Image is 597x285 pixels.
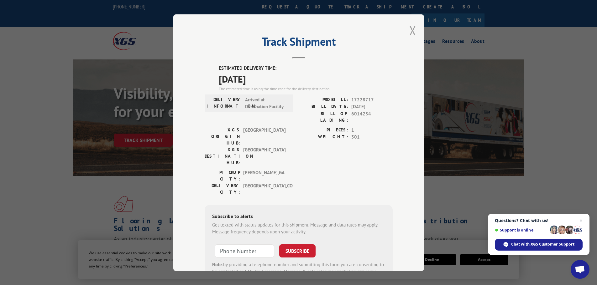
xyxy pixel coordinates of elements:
label: DELIVERY INFORMATION: [207,96,242,110]
label: XGS ORIGIN HUB: [205,126,240,146]
label: DELIVERY CITY: [205,182,240,195]
span: Support is online [495,228,547,232]
div: Chat with XGS Customer Support [495,239,583,251]
span: 301 [351,134,393,141]
span: [GEOGRAPHIC_DATA] [243,146,285,166]
span: 6014234 [351,110,393,123]
label: ESTIMATED DELIVERY TIME: [219,65,393,72]
div: Open chat [571,260,589,279]
span: [DATE] [219,72,393,86]
strong: Note: [212,261,223,267]
div: Get texted with status updates for this shipment. Message and data rates may apply. Message frequ... [212,221,385,235]
input: Phone Number [215,244,274,257]
span: [GEOGRAPHIC_DATA] , CO [243,182,285,195]
label: PIECES: [299,126,348,134]
span: [PERSON_NAME] , GA [243,169,285,182]
label: BILL OF LADING: [299,110,348,123]
div: by providing a telephone number and submitting this form you are consenting to be contacted by SM... [212,261,385,282]
button: SUBSCRIBE [279,244,316,257]
label: XGS DESTINATION HUB: [205,146,240,166]
label: PROBILL: [299,96,348,103]
label: BILL DATE: [299,103,348,110]
span: [DATE] [351,103,393,110]
span: 17228717 [351,96,393,103]
span: [GEOGRAPHIC_DATA] [243,126,285,146]
span: Questions? Chat with us! [495,218,583,223]
span: Chat with XGS Customer Support [511,242,574,247]
span: 1 [351,126,393,134]
span: Close chat [577,217,585,224]
label: PICKUP CITY: [205,169,240,182]
label: WEIGHT: [299,134,348,141]
button: Close modal [409,22,416,39]
span: Arrived at Destination Facility [245,96,287,110]
div: The estimated time is using the time zone for the delivery destination. [219,86,393,91]
div: Subscribe to alerts [212,212,385,221]
h2: Track Shipment [205,37,393,49]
